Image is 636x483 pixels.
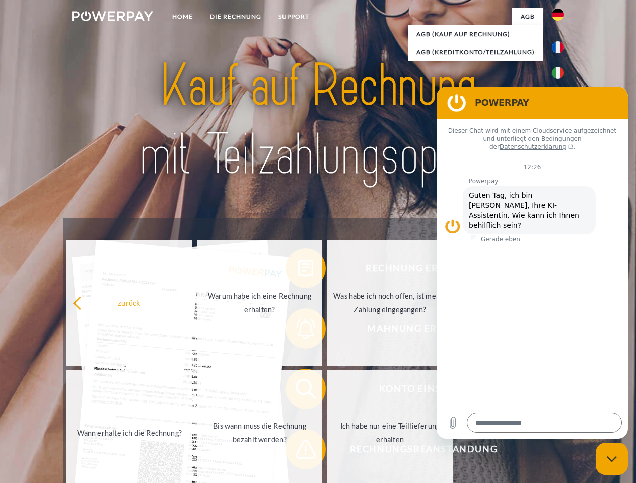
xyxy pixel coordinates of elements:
[408,25,543,43] a: AGB (Kauf auf Rechnung)
[96,48,540,193] img: title-powerpay_de.svg
[596,443,628,475] iframe: Schaltfläche zum Öffnen des Messaging-Fensters; Konversation läuft
[73,426,186,439] div: Wann erhalte ich die Rechnung?
[203,289,316,316] div: Warum habe ich eine Rechnung erhalten?
[552,9,564,21] img: de
[327,240,453,366] a: Was habe ich noch offen, ist meine Zahlung eingegangen?
[552,41,564,53] img: fr
[437,87,628,439] iframe: Messaging-Fenster
[552,67,564,79] img: it
[408,43,543,61] a: AGB (Kreditkonto/Teilzahlung)
[333,419,447,446] div: Ich habe nur eine Teillieferung erhalten
[203,419,316,446] div: Bis wann muss die Rechnung bezahlt werden?
[333,289,447,316] div: Was habe ich noch offen, ist meine Zahlung eingegangen?
[72,11,153,21] img: logo-powerpay-white.svg
[73,296,186,309] div: zurück
[270,8,318,26] a: SUPPORT
[164,8,201,26] a: Home
[512,8,543,26] a: agb
[201,8,270,26] a: DIE RECHNUNG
